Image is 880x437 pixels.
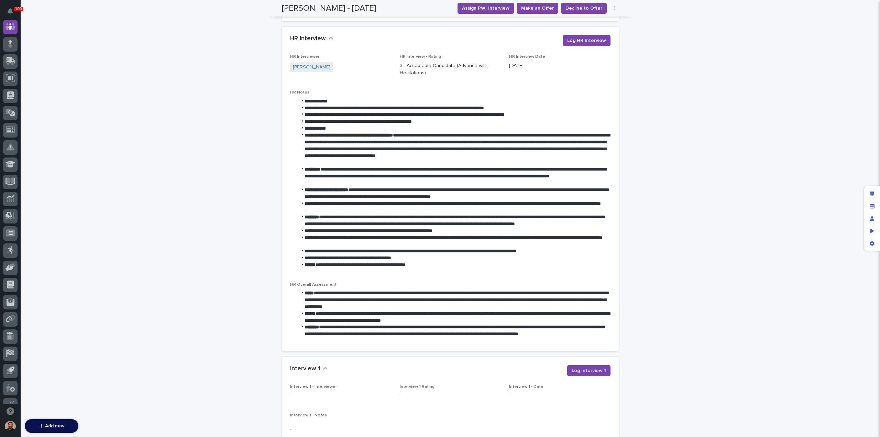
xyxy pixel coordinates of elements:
[561,3,607,14] button: Decline to Offer
[290,365,320,373] h2: Interview 1
[282,3,376,13] h2: [PERSON_NAME] - [DATE]
[565,5,602,12] span: Decline to Offer
[7,76,19,89] img: 1736555164131-43832dd5-751b-4058-ba23-39d91318e5a0
[290,413,327,417] span: Interview 1 - Notes
[517,3,558,14] button: Make an Offer
[290,365,328,373] button: Interview 1
[23,83,87,89] div: We're available if you need us!
[117,78,125,87] button: Start new chat
[400,385,434,389] span: Interview 1 Rating
[7,38,125,49] p: How can we help?
[25,419,78,433] button: Add new
[290,283,337,287] span: HR Overall Assessment
[40,108,90,120] a: 🔗Onboarding Call
[4,108,40,120] a: 📖Help Docs
[50,110,88,117] span: Onboarding Call
[48,127,83,132] a: Powered byPylon
[14,110,37,117] span: Help Docs
[866,188,878,200] div: Edit layout
[3,404,18,418] button: Open support chat
[866,237,878,250] div: App settings
[509,392,610,400] p: -
[9,8,18,19] div: Notifications100
[567,365,610,376] button: Log Interview 1
[458,3,514,14] button: Assign PWI Interview
[509,55,545,59] span: HR Interview Date
[521,5,554,12] span: Make an Offer
[290,392,392,400] p: -
[290,35,333,43] button: HR Interview
[7,111,12,117] div: 📖
[572,367,606,374] span: Log Interview 1
[290,35,326,43] h2: HR Interview
[15,7,22,11] p: 100
[3,419,18,434] button: users-avatar
[290,426,610,433] p: -
[866,225,878,237] div: Preview as
[400,55,441,59] span: HR Interview - Rating
[866,200,878,212] div: Manage fields and data
[400,392,501,400] p: -
[567,37,606,44] span: Log HR Interview
[866,212,878,225] div: Manage users
[563,35,610,46] button: Log HR Interview
[293,64,330,71] a: [PERSON_NAME]
[7,7,21,20] img: Stacker
[43,111,48,117] div: 🔗
[462,5,509,12] span: Assign PWI Interview
[509,385,543,389] span: Interview 1 - Date
[290,55,319,59] span: HR Interviewer
[290,90,309,95] span: HR Notes
[23,76,113,83] div: Start new chat
[509,62,610,69] p: [DATE]
[290,385,337,389] span: Interview 1 - Interviewer
[68,127,83,132] span: Pylon
[3,4,18,19] button: Notifications
[400,62,501,77] p: 3 - Acceptable Candidate (Advance with Hesitations)
[7,27,125,38] p: Welcome 👋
